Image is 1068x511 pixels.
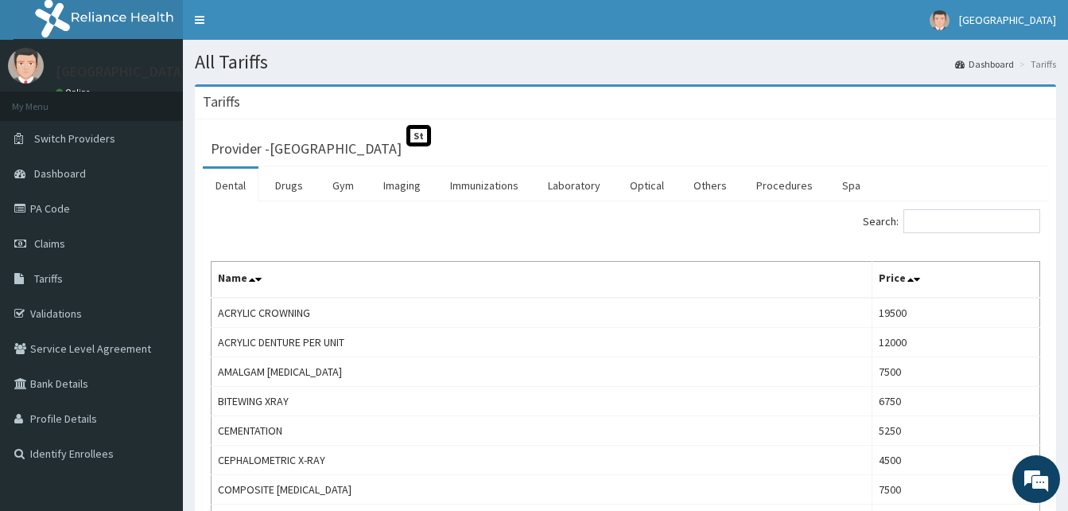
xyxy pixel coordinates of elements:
td: 5250 [872,416,1039,446]
td: CEPHALOMETRIC X-RAY [212,446,872,475]
td: 7500 [872,475,1039,505]
td: CEMENTATION [212,416,872,446]
td: 12000 [872,328,1039,357]
th: Name [212,262,872,298]
label: Search: [863,209,1040,233]
a: Laboratory [535,169,613,202]
span: Dashboard [34,166,86,181]
h1: All Tariffs [195,52,1056,72]
a: Online [56,87,94,98]
a: Immunizations [437,169,531,202]
td: 4500 [872,446,1039,475]
td: 7500 [872,357,1039,387]
a: Dashboard [955,57,1014,71]
h3: Tariffs [203,95,240,109]
a: Procedures [744,169,825,202]
td: BITEWING XRAY [212,387,872,416]
input: Search: [903,209,1040,233]
span: Claims [34,236,65,251]
td: 19500 [872,298,1039,328]
a: Dental [203,169,258,202]
span: St [406,125,431,146]
td: COMPOSITE [MEDICAL_DATA] [212,475,872,505]
a: Optical [617,169,677,202]
li: Tariffs [1016,57,1056,71]
a: Spa [829,169,873,202]
a: Imaging [371,169,433,202]
a: Drugs [262,169,316,202]
td: 6750 [872,387,1039,416]
th: Price [872,262,1039,298]
h3: Provider - [GEOGRAPHIC_DATA] [211,142,402,156]
span: Tariffs [34,271,63,286]
td: ACRYLIC DENTURE PER UNIT [212,328,872,357]
td: ACRYLIC CROWNING [212,298,872,328]
img: User Image [8,48,44,84]
span: Switch Providers [34,131,115,146]
span: [GEOGRAPHIC_DATA] [959,13,1056,27]
img: User Image [930,10,950,30]
a: Others [681,169,740,202]
a: Gym [320,169,367,202]
td: AMALGAM [MEDICAL_DATA] [212,357,872,387]
p: [GEOGRAPHIC_DATA] [56,64,187,79]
